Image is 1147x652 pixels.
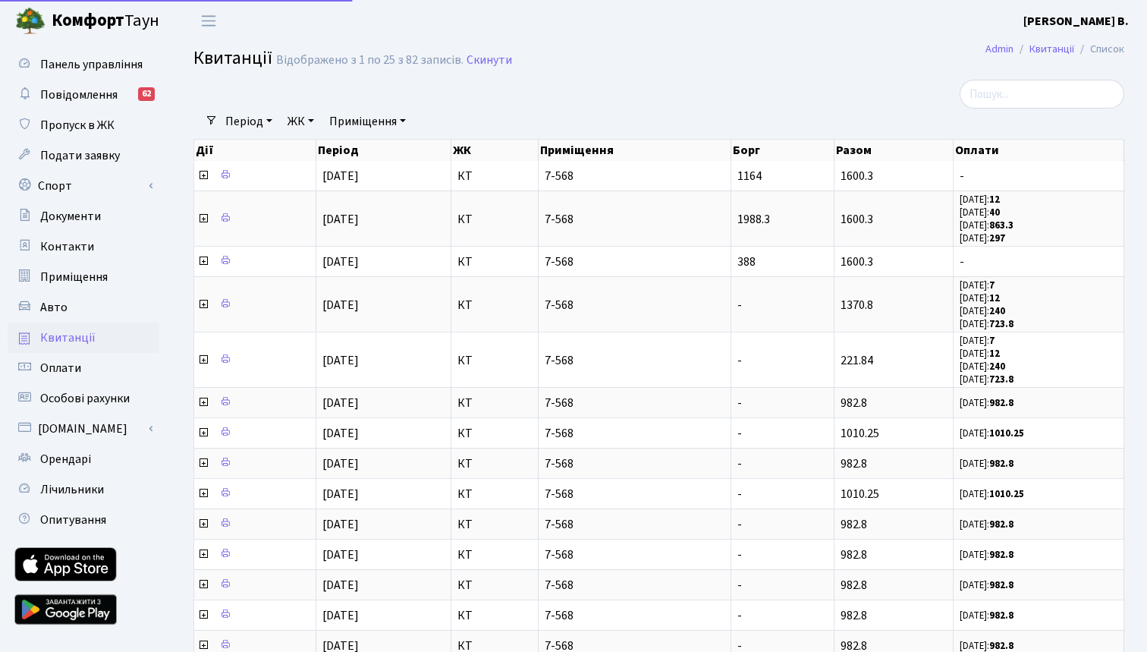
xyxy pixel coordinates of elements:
[457,427,532,439] span: КТ
[834,140,953,161] th: Разом
[40,481,104,498] span: Лічильники
[545,213,724,225] span: 7-568
[8,414,159,444] a: [DOMAIN_NAME]
[989,578,1013,592] b: 982.8
[960,193,1000,206] small: [DATE]:
[737,516,742,533] span: -
[322,607,359,624] span: [DATE]
[457,256,532,268] span: КТ
[322,516,359,533] span: [DATE]
[457,354,532,367] span: КТ
[457,170,532,182] span: КТ
[737,254,756,270] span: 388
[8,323,159,353] a: Квитанції
[545,579,724,591] span: 7-568
[989,548,1013,562] b: 982.8
[545,427,724,439] span: 7-568
[52,8,124,33] b: Комфорт
[545,397,724,409] span: 7-568
[194,140,316,161] th: Дії
[841,486,879,502] span: 1010.25
[8,201,159,232] a: Документи
[40,390,130,407] span: Особові рахунки
[1023,12,1129,30] a: [PERSON_NAME] В.
[322,211,359,228] span: [DATE]
[316,140,451,161] th: Період
[8,49,159,80] a: Панель управління
[960,317,1013,331] small: [DATE]:
[737,455,742,472] span: -
[8,292,159,323] a: Авто
[954,140,1124,161] th: Оплати
[960,373,1013,386] small: [DATE]:
[281,109,320,134] a: ЖК
[1074,41,1124,58] li: Список
[841,211,873,228] span: 1600.3
[322,395,359,411] span: [DATE]
[40,451,91,468] span: Орендарі
[737,425,742,442] span: -
[960,578,1013,592] small: [DATE]:
[8,474,159,505] a: Лічильники
[457,397,532,409] span: КТ
[737,352,742,369] span: -
[989,487,1024,501] b: 1010.25
[989,427,1024,440] b: 1010.25
[960,548,1013,562] small: [DATE]:
[960,487,1024,501] small: [DATE]:
[960,279,995,292] small: [DATE]:
[457,213,532,225] span: КТ
[40,360,81,376] span: Оплати
[989,334,995,348] b: 7
[8,353,159,383] a: Оплати
[989,457,1013,471] b: 982.8
[219,109,278,134] a: Період
[989,347,1000,361] b: 12
[737,607,742,624] span: -
[841,352,873,369] span: 221.84
[841,546,867,563] span: 982.8
[731,140,834,161] th: Борг
[960,256,1117,268] span: -
[545,354,724,367] span: 7-568
[545,488,724,500] span: 7-568
[457,579,532,591] span: КТ
[1023,13,1129,30] b: [PERSON_NAME] В.
[457,518,532,531] span: КТ
[841,455,867,472] span: 982.8
[40,117,115,134] span: Пропуск в ЖК
[8,444,159,474] a: Орендарі
[841,168,873,184] span: 1600.3
[322,546,359,563] span: [DATE]
[8,232,159,262] a: Контакти
[193,45,272,71] span: Квитанції
[190,8,228,33] button: Переключити навігацію
[841,425,879,442] span: 1010.25
[545,518,724,531] span: 7-568
[322,254,359,270] span: [DATE]
[545,609,724,622] span: 7-568
[322,297,359,313] span: [DATE]
[960,170,1117,182] span: -
[545,640,724,652] span: 7-568
[989,206,1000,219] b: 40
[989,609,1013,622] b: 982.8
[52,8,159,34] span: Таун
[15,6,46,36] img: logo.png
[737,168,762,184] span: 1164
[8,171,159,201] a: Спорт
[960,609,1013,622] small: [DATE]:
[960,457,1013,471] small: [DATE]:
[737,395,742,411] span: -
[457,488,532,500] span: КТ
[138,87,155,101] div: 62
[989,232,1005,245] b: 297
[960,334,995,348] small: [DATE]:
[841,516,867,533] span: 982.8
[322,486,359,502] span: [DATE]
[40,269,108,285] span: Приміщення
[960,80,1124,109] input: Пошук...
[985,41,1013,57] a: Admin
[989,193,1000,206] b: 12
[989,219,1013,232] b: 863.3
